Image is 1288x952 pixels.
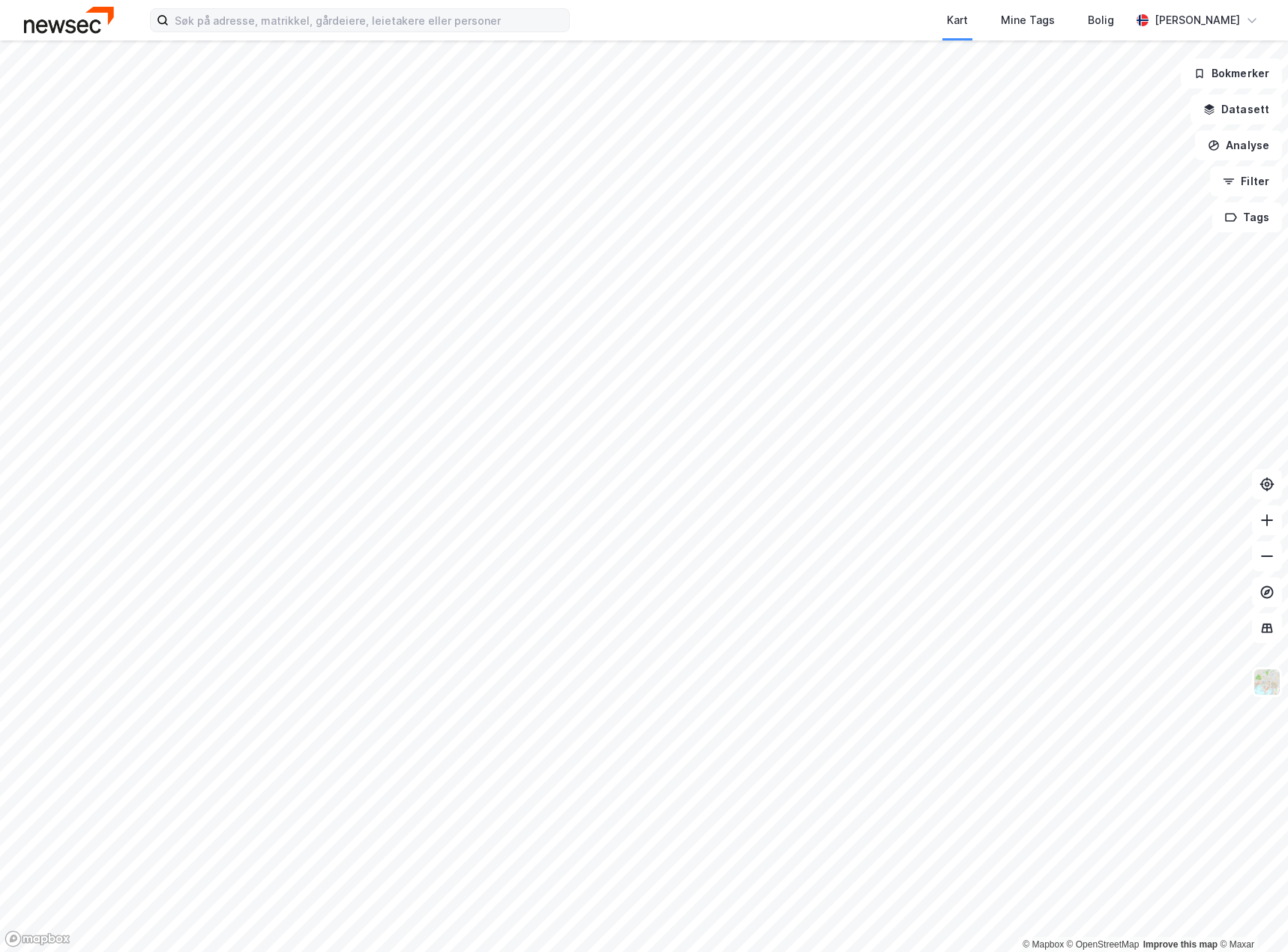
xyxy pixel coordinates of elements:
[1023,939,1064,950] a: Mapbox
[1181,58,1282,88] button: Bokmerker
[947,11,968,29] div: Kart
[1143,939,1218,950] a: Improve this map
[1088,11,1114,29] div: Bolig
[1155,11,1240,29] div: [PERSON_NAME]
[1191,94,1282,124] button: Datasett
[1001,11,1055,29] div: Mine Tags
[1253,668,1281,696] img: Z
[169,9,569,31] input: Søk på adresse, matrikkel, gårdeiere, leietakere eller personer
[1195,130,1282,160] button: Analyse
[1213,880,1288,952] iframe: Chat Widget
[24,7,114,33] img: newsec-logo.f6e21ccffca1b3a03d2d.png
[1067,939,1140,950] a: OpenStreetMap
[1210,166,1282,196] button: Filter
[1212,202,1282,232] button: Tags
[1213,880,1288,952] div: Kontrollprogram for chat
[4,930,70,948] a: Mapbox homepage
